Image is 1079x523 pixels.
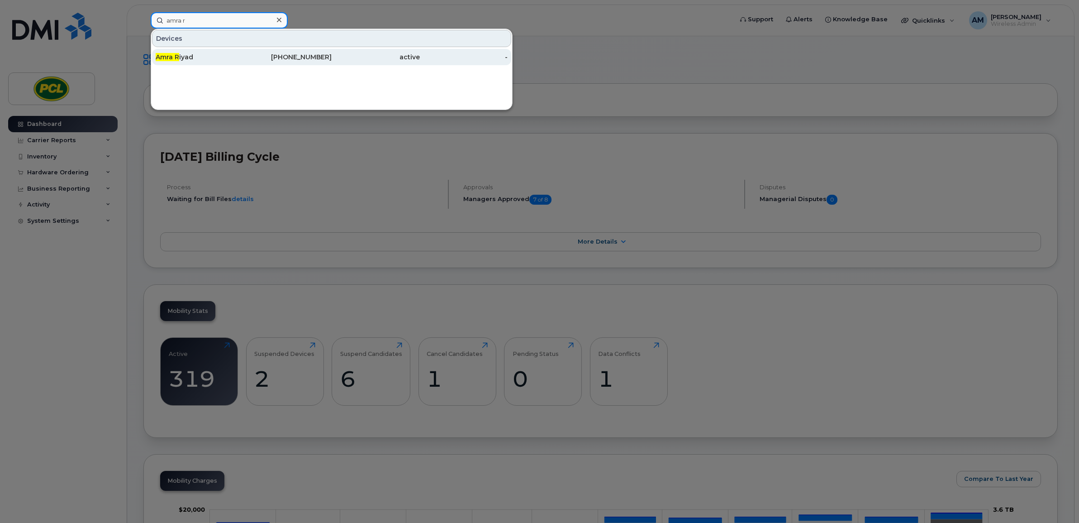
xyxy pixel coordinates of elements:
a: Amra Riyad[PHONE_NUMBER]active- [152,49,511,65]
div: [PHONE_NUMBER] [244,53,332,62]
span: Amra R [156,53,179,61]
div: Devices [152,30,511,47]
div: active [332,53,420,62]
div: - [420,53,508,62]
div: iyad [156,53,244,62]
